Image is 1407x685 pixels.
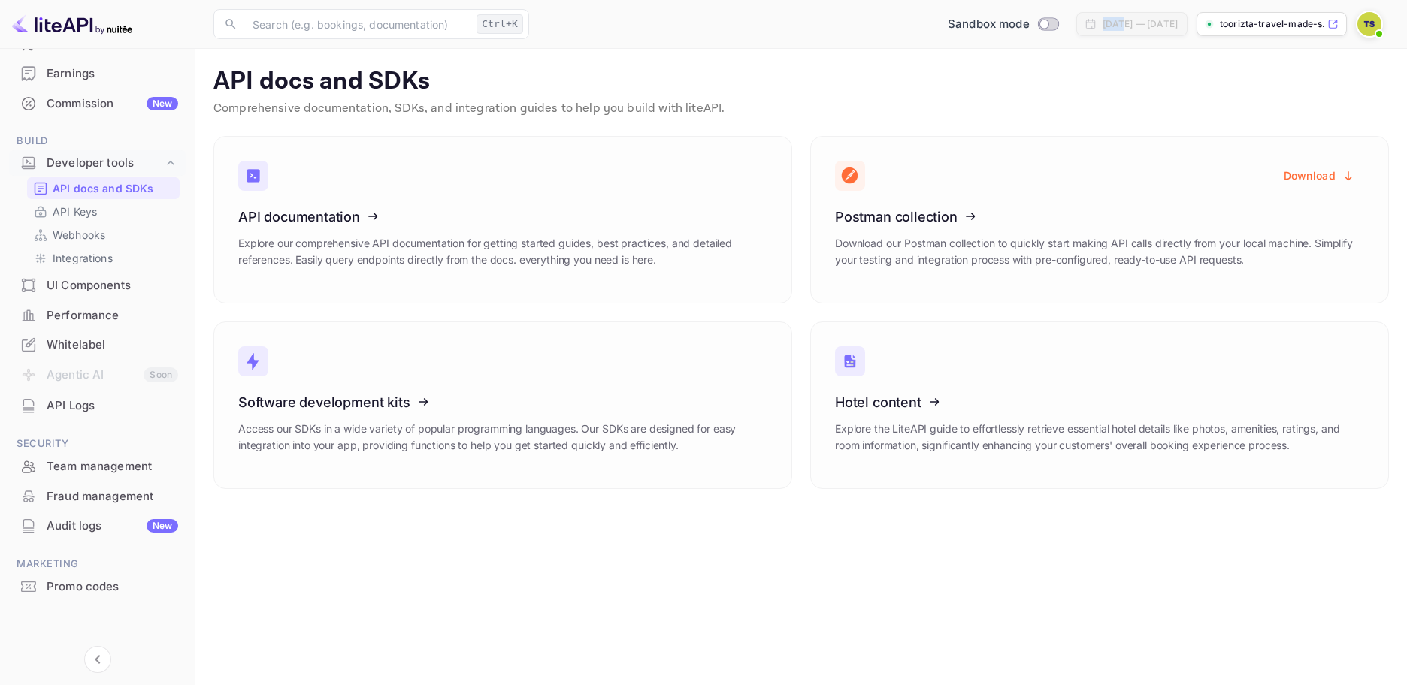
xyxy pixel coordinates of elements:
[9,482,186,511] div: Fraud management
[1275,161,1364,190] button: Download
[47,458,178,475] div: Team management
[9,59,186,87] a: Earnings
[835,421,1364,454] p: Explore the LiteAPI guide to effortlessly retrieve essential hotel details like photos, amenities...
[84,646,111,673] button: Collapse navigation
[9,572,186,602] div: Promo codes
[53,180,154,196] p: API docs and SDKs
[47,336,178,354] div: Whitelabel
[9,30,186,58] a: Customers
[477,14,523,34] div: Ctrl+K
[33,180,174,196] a: API docs and SDKs
[47,518,178,535] div: Audit logs
[47,397,178,415] div: API Logs
[9,301,186,329] a: Performance
[9,301,186,330] div: Performance
[9,436,186,452] span: Security
[53,227,105,243] p: Webhooks
[27,224,180,246] div: Webhooks
[213,136,792,303] a: API documentationExplore our comprehensive API documentation for getting started guides, best pra...
[33,204,174,219] a: API Keys
[47,488,178,505] div: Fraud management
[942,16,1064,33] div: Switch to Production mode
[47,277,178,294] div: UI Components
[213,100,1389,118] p: Comprehensive documentation, SDKs, and integration guides to help you build with liteAPI.
[238,235,767,268] p: Explore our comprehensive API documentation for getting started guides, best practices, and detai...
[238,394,767,410] h3: Software development kits
[9,511,186,539] a: Audit logsNew
[9,452,186,480] a: Team management
[1103,17,1178,31] div: [DATE] — [DATE]
[47,65,178,83] div: Earnings
[810,321,1389,489] a: Hotel contentExplore the LiteAPI guide to effortlessly retrieve essential hotel details like phot...
[948,16,1030,33] span: Sandbox mode
[47,95,178,113] div: Commission
[9,511,186,541] div: Audit logsNew
[27,247,180,269] div: Integrations
[9,150,186,177] div: Developer tools
[47,155,163,172] div: Developer tools
[147,519,178,533] div: New
[47,307,178,324] div: Performance
[9,271,186,299] a: UI Components
[53,204,97,219] p: API Keys
[9,482,186,510] a: Fraud management
[53,250,113,266] p: Integrations
[27,177,180,199] div: API docs and SDKs
[9,271,186,300] div: UI Components
[213,321,792,489] a: Software development kitsAccess our SDKs in a wide variety of popular programming languages. Our ...
[9,572,186,600] a: Promo codes
[9,133,186,149] span: Build
[47,578,178,596] div: Promo codes
[9,391,186,419] a: API Logs
[238,209,767,225] h3: API documentation
[1357,12,1381,36] img: Toorizta Travel Made Simple
[9,89,186,117] a: CommissionNew
[33,227,174,243] a: Webhooks
[33,250,174,266] a: Integrations
[213,67,1389,97] p: API docs and SDKs
[244,9,471,39] input: Search (e.g. bookings, documentation)
[9,452,186,481] div: Team management
[238,421,767,454] p: Access our SDKs in a wide variety of popular programming languages. Our SDKs are designed for eas...
[9,89,186,119] div: CommissionNew
[9,330,186,360] div: Whitelabel
[9,330,186,358] a: Whitelabel
[9,391,186,421] div: API Logs
[835,209,1364,225] h3: Postman collection
[835,235,1364,268] p: Download our Postman collection to quickly start making API calls directly from your local machin...
[9,59,186,89] div: Earnings
[1220,17,1324,31] p: toorizta-travel-made-s...
[835,394,1364,410] h3: Hotel content
[12,12,132,36] img: LiteAPI logo
[9,556,186,572] span: Marketing
[147,97,178,110] div: New
[27,201,180,222] div: API Keys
